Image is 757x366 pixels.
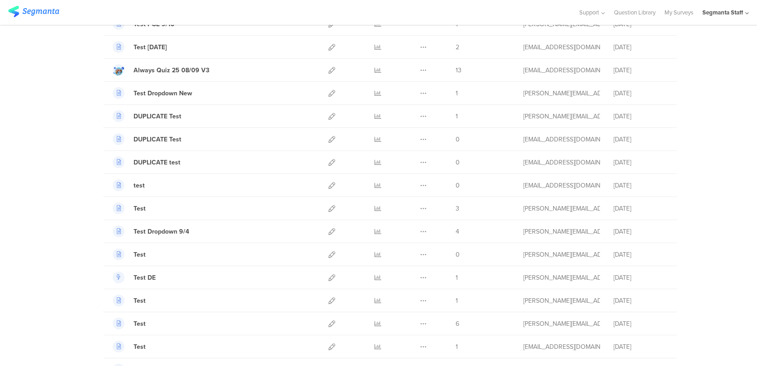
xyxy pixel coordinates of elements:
span: 1 [456,296,458,305]
a: Test [113,249,146,260]
a: DUPLICATE Test [113,110,181,122]
span: 1 [456,273,458,282]
div: test [134,181,145,190]
div: gillat@segmanta.com [523,158,600,167]
div: Test [134,250,146,259]
span: 6 [456,319,459,328]
div: riel@segmanta.com [523,273,600,282]
span: 0 [456,135,460,144]
span: 0 [456,250,460,259]
div: gillat@segmanta.com [523,181,600,190]
a: DUPLICATE test [113,156,180,168]
div: [DATE] [614,296,668,305]
a: Test [113,318,146,329]
div: gillat@segmanta.com [523,135,600,144]
a: Test DE [113,272,156,283]
span: 3 [456,204,459,213]
a: Always Quiz 25 08/09 V3 [113,64,209,76]
div: Test DE [134,273,156,282]
span: 1 [456,112,458,121]
div: Test Dropdown New [134,89,192,98]
div: Test Dropdown 9/4 [134,227,189,236]
div: [DATE] [614,158,668,167]
div: riel@segmanta.com [523,204,600,213]
div: riel@segmanta.com [523,319,600,328]
span: Support [579,8,599,17]
div: [DATE] [614,273,668,282]
a: test [113,179,145,191]
a: Test [113,295,146,306]
span: 4 [456,227,459,236]
div: [DATE] [614,135,668,144]
div: riel@segmanta.com [523,296,600,305]
div: Test [134,296,146,305]
div: Test [134,319,146,328]
div: Segmanta Staff [702,8,743,17]
div: [DATE] [614,250,668,259]
div: [DATE] [614,66,668,75]
div: Always Quiz 25 08/09 V3 [134,66,209,75]
a: Test [113,202,146,214]
div: [DATE] [614,342,668,352]
div: riel@segmanta.com [523,112,600,121]
div: DUPLICATE Test [134,135,181,144]
div: gillat@segmanta.com [523,66,600,75]
span: 1 [456,342,458,352]
span: 0 [456,181,460,190]
div: [DATE] [614,227,668,236]
div: DUPLICATE Test [134,112,181,121]
div: [DATE] [614,319,668,328]
div: raymund@segmanta.com [523,89,600,98]
span: 2 [456,42,459,52]
div: [DATE] [614,181,668,190]
a: Test [DATE] [113,41,167,53]
div: raymund@segmanta.com [523,250,600,259]
div: Test [134,342,146,352]
div: [DATE] [614,112,668,121]
div: raymund@segmanta.com [523,227,600,236]
span: 1 [456,89,458,98]
a: DUPLICATE Test [113,133,181,145]
span: 13 [456,66,462,75]
div: gillat@segmanta.com [523,342,600,352]
a: Test Dropdown New [113,87,192,99]
a: Test [113,341,146,352]
div: [DATE] [614,89,668,98]
div: Test [134,204,146,213]
div: DUPLICATE test [134,158,180,167]
div: Test 09.10.25 [134,42,167,52]
div: channelle@segmanta.com [523,42,600,52]
div: [DATE] [614,204,668,213]
span: 0 [456,158,460,167]
a: Test Dropdown 9/4 [113,225,189,237]
img: segmanta logo [8,6,59,17]
div: [DATE] [614,42,668,52]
